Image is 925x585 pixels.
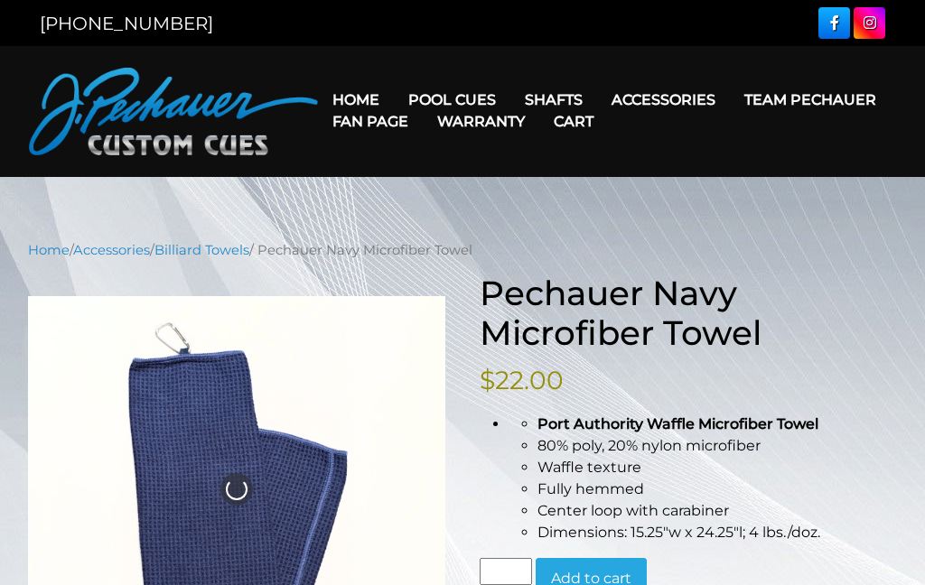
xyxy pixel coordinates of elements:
h1: Pechauer Navy Microfiber Towel [480,274,897,355]
span: $ [480,365,495,395]
strong: Port Authority Waffle Microfiber Towel [537,415,818,432]
a: Shafts [510,77,597,123]
nav: Breadcrumb [28,240,897,260]
li: Dimensions: 15.25″w x 24.25″l; 4 lbs./doz. [537,522,897,543]
a: Fan Page [318,98,423,144]
li: 80% poly, 20% nylon microfiber [537,435,897,457]
a: Accessories [597,77,730,123]
a: Cart [539,98,608,144]
a: [PHONE_NUMBER] [40,13,213,34]
a: Home [318,77,394,123]
input: Product quantity [480,558,532,585]
li: Center loop with carabiner [537,500,897,522]
bdi: 22.00 [480,365,564,395]
img: Pechauer Custom Cues [29,68,318,155]
li: Fully hemmed [537,478,897,500]
a: Warranty [423,98,539,144]
a: Home [28,242,70,258]
a: Accessories [73,242,150,258]
a: Team Pechauer [730,77,891,123]
li: Waffle texture [537,457,897,478]
a: Billiard Towels [154,242,249,258]
a: Pool Cues [394,77,510,123]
